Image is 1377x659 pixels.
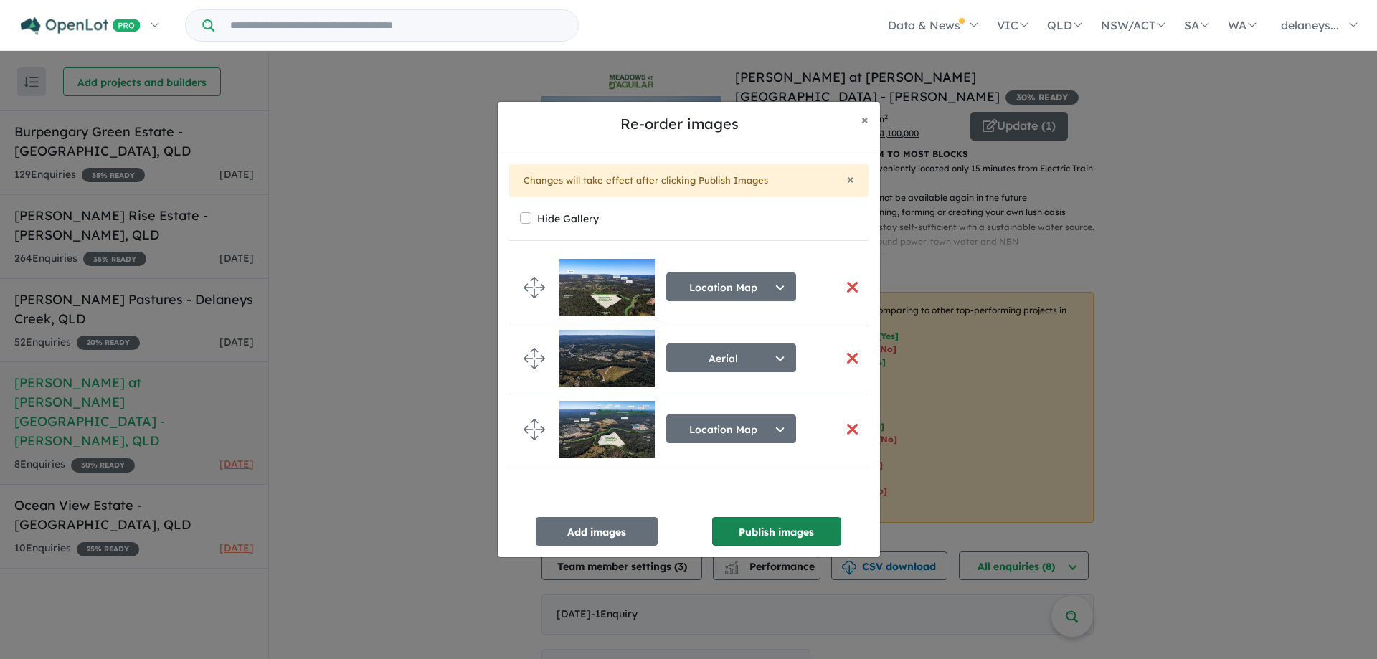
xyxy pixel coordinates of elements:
[524,277,545,298] img: drag.svg
[21,17,141,35] img: Openlot PRO Logo White
[509,164,869,197] div: Changes will take effect after clicking Publish Images
[1281,18,1339,32] span: delaneys...
[847,173,854,186] button: Close
[559,259,655,316] img: Meadows%20at%20D---Aguilar%20Estate%20-%20D-Aguilar___1736483531.jpg
[509,113,850,135] h5: Re-order images
[537,209,599,229] label: Hide Gallery
[666,272,796,301] button: Location Map
[536,517,658,546] button: Add images
[847,171,854,187] span: ×
[666,343,796,372] button: Aerial
[217,10,575,41] input: Try estate name, suburb, builder or developer
[524,419,545,440] img: drag.svg
[524,348,545,369] img: drag.svg
[666,414,796,443] button: Location Map
[861,111,869,128] span: ×
[712,517,841,546] button: Publish images
[559,330,655,387] img: Meadows%20at%20D---Aguilar%20Estate%20-%20D-Aguilar___1736468973.jpg
[559,401,655,458] img: Meadows%20at%20D---Aguilar%20Estate%20-%20D-Aguilar___1736483517.jpg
